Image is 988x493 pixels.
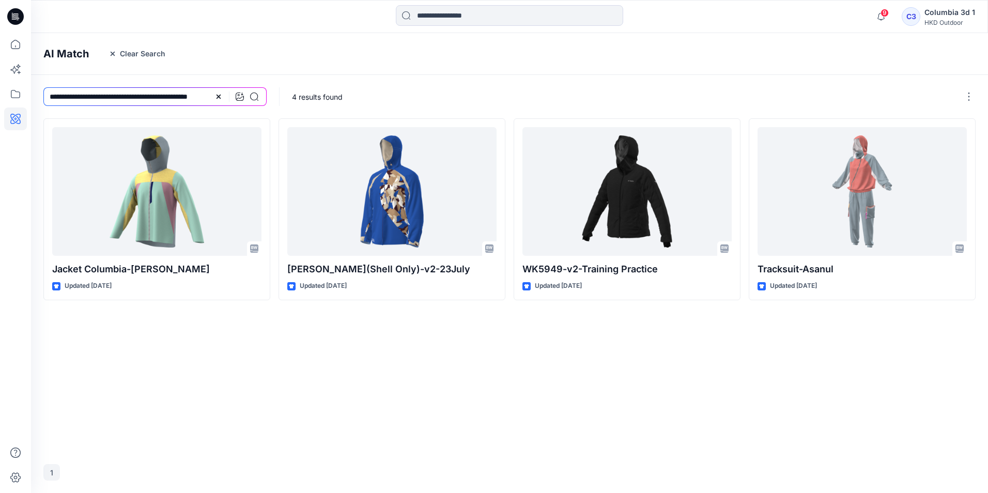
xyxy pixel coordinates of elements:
[758,127,967,256] a: Tracksuit-Asanul
[287,127,497,256] a: Saeedullah Men's_Hard_Shell_Jacket(Shell Only)-v2-23July
[65,281,112,291] p: Updated [DATE]
[535,281,582,291] p: Updated [DATE]
[770,281,817,291] p: Updated [DATE]
[881,9,889,17] span: 9
[758,262,967,276] p: Tracksuit-Asanul
[924,6,975,19] div: Columbia 3d 1
[43,464,60,481] button: 1
[292,91,343,102] p: 4 results found
[43,48,89,60] h4: AI Match
[522,127,732,256] a: WK5949-v2-Training Practice
[52,127,261,256] a: Jacket Columbia-Asanul Hoque
[287,262,497,276] p: [PERSON_NAME](Shell Only)-v2-23July
[902,7,920,26] div: C3
[52,262,261,276] p: Jacket Columbia-[PERSON_NAME]
[102,45,172,62] button: Clear Search
[924,19,975,26] div: HKD Outdoor
[522,262,732,276] p: WK5949-v2-Training Practice
[300,281,347,291] p: Updated [DATE]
